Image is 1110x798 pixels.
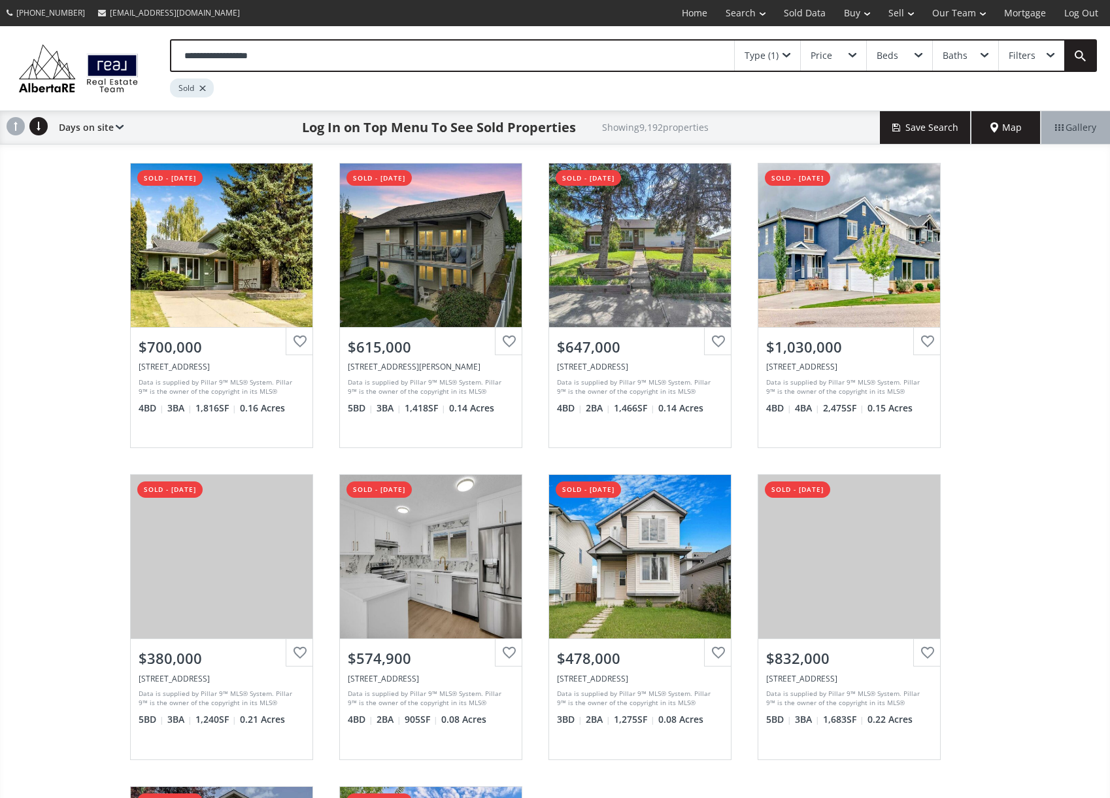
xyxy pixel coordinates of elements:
[13,41,144,96] img: Logo
[795,713,820,726] span: 3 BA
[557,689,720,708] div: Data is supplied by Pillar 9™ MLS® System. Pillar 9™ is the owner of the copyright in its MLS® Sy...
[614,402,655,415] span: 1,466 SF
[139,361,305,372] div: 816 Lake Ontario Drive SE, Calgary, AB T2J3J9
[586,402,611,415] span: 2 BA
[405,713,438,726] span: 905 SF
[745,461,954,772] a: sold - [DATE]$832,000[STREET_ADDRESS]Data is supplied by Pillar 9™ MLS® System. Pillar 9™ is the ...
[658,713,703,726] span: 0.08 Acres
[326,461,535,772] a: sold - [DATE]$574,900[STREET_ADDRESS]Data is supplied by Pillar 9™ MLS® System. Pillar 9™ is the ...
[943,51,967,60] div: Baths
[377,402,401,415] span: 3 BA
[586,713,611,726] span: 2 BA
[557,713,582,726] span: 3 BD
[139,648,305,668] div: $380,000
[971,111,1041,144] div: Map
[139,402,164,415] span: 4 BD
[441,713,486,726] span: 0.08 Acres
[52,111,124,144] div: Days on site
[302,118,576,137] h1: Log In on Top Menu To See Sold Properties
[602,122,709,132] h2: Showing 9,192 properties
[139,689,301,708] div: Data is supplied by Pillar 9™ MLS® System. Pillar 9™ is the owner of the copyright in its MLS® Sy...
[880,111,971,144] button: Save Search
[449,402,494,415] span: 0.14 Acres
[867,713,913,726] span: 0.22 Acres
[139,673,305,684] div: 2102 24 Avenue, Delburne, AB T0M 0V0
[92,1,246,25] a: [EMAIL_ADDRESS][DOMAIN_NAME]
[1055,121,1096,134] span: Gallery
[766,337,932,357] div: $1,030,000
[823,402,864,415] span: 2,475 SF
[1009,51,1035,60] div: Filters
[167,713,192,726] span: 3 BA
[1041,111,1110,144] div: Gallery
[139,713,164,726] span: 5 BD
[348,673,514,684] div: 122 Sandstone Drive NW, Calgary, AB T3K 3A6
[557,361,723,372] div: 5016 2 Street NW, Calgary, AB T2K 0Z3
[348,337,514,357] div: $615,000
[745,150,954,461] a: sold - [DATE]$1,030,000[STREET_ADDRESS]Data is supplied by Pillar 9™ MLS® System. Pillar 9™ is th...
[877,51,898,60] div: Beds
[167,402,192,415] span: 3 BA
[377,713,401,726] span: 2 BA
[348,689,511,708] div: Data is supplied by Pillar 9™ MLS® System. Pillar 9™ is the owner of the copyright in its MLS® Sy...
[535,150,745,461] a: sold - [DATE]$647,000[STREET_ADDRESS]Data is supplied by Pillar 9™ MLS® System. Pillar 9™ is the ...
[766,648,932,668] div: $832,000
[766,377,929,397] div: Data is supplied by Pillar 9™ MLS® System. Pillar 9™ is the owner of the copyright in its MLS® Sy...
[811,51,832,60] div: Price
[326,150,535,461] a: sold - [DATE]$615,000[STREET_ADDRESS][PERSON_NAME]Data is supplied by Pillar 9™ MLS® System. Pill...
[766,673,932,684] div: 15 Park Lane, Olds, AB T4H 1W2
[614,713,655,726] span: 1,275 SF
[117,461,326,772] a: sold - [DATE]$380,000[STREET_ADDRESS]Data is supplied by Pillar 9™ MLS® System. Pillar 9™ is the ...
[170,78,214,97] div: Sold
[658,402,703,415] span: 0.14 Acres
[867,402,913,415] span: 0.15 Acres
[348,713,373,726] span: 4 BD
[139,337,305,357] div: $700,000
[117,150,326,461] a: sold - [DATE]$700,000[STREET_ADDRESS]Data is supplied by Pillar 9™ MLS® System. Pillar 9™ is the ...
[16,7,85,18] span: [PHONE_NUMBER]
[348,402,373,415] span: 5 BD
[195,713,237,726] span: 1,240 SF
[557,337,723,357] div: $647,000
[240,402,285,415] span: 0.16 Acres
[557,402,582,415] span: 4 BD
[557,673,723,684] div: 50 Country Hills Drive NW, Calgary, AB T3K 4S2
[110,7,240,18] span: [EMAIL_ADDRESS][DOMAIN_NAME]
[766,402,792,415] span: 4 BD
[557,648,723,668] div: $478,000
[823,713,864,726] span: 1,683 SF
[348,377,511,397] div: Data is supplied by Pillar 9™ MLS® System. Pillar 9™ is the owner of the copyright in its MLS® Sy...
[348,361,514,372] div: 188 Ingle Close, Red Deer, AB T4R 3S2
[795,402,820,415] span: 4 BA
[240,713,285,726] span: 0.21 Acres
[535,461,745,772] a: sold - [DATE]$478,000[STREET_ADDRESS]Data is supplied by Pillar 9™ MLS® System. Pillar 9™ is the ...
[195,402,237,415] span: 1,816 SF
[557,377,720,397] div: Data is supplied by Pillar 9™ MLS® System. Pillar 9™ is the owner of the copyright in its MLS® Sy...
[405,402,446,415] span: 1,418 SF
[139,377,301,397] div: Data is supplied by Pillar 9™ MLS® System. Pillar 9™ is the owner of the copyright in its MLS® Sy...
[766,361,932,372] div: 35 Cougar Ridge View SW, Calgary, AB T3H 4X3
[766,713,792,726] span: 5 BD
[745,51,779,60] div: Type (1)
[990,121,1022,134] span: Map
[348,648,514,668] div: $574,900
[766,689,929,708] div: Data is supplied by Pillar 9™ MLS® System. Pillar 9™ is the owner of the copyright in its MLS® Sy...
